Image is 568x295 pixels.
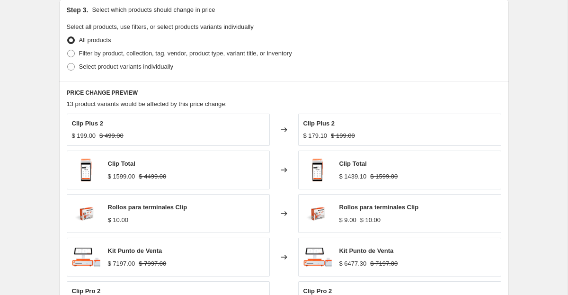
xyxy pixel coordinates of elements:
[339,247,394,254] span: Kit Punto de Venta
[108,247,162,254] span: Kit Punto de Venta
[92,5,215,15] p: Select which products should change in price
[72,243,100,271] img: IMG_1829_80x.webp
[303,199,332,228] img: RollosClip_80x.png
[108,204,187,211] span: Rollos para terminales Clip
[79,50,292,57] span: Filter by product, collection, tag, vendor, product type, variant title, or inventory
[339,172,367,181] div: $ 1439.10
[303,243,332,271] img: IMG_1829_80x.webp
[67,5,89,15] h2: Step 3.
[339,215,356,225] div: $ 9.00
[108,215,128,225] div: $ 10.00
[339,204,419,211] span: Rollos para terminales Clip
[331,131,355,141] strike: $ 199.00
[72,120,103,127] span: Clip Plus 2
[108,259,135,268] div: $ 7197.00
[139,172,166,181] strike: $ 4499.00
[72,156,100,184] img: Img_c54df3e0-b74d-41ef-8fd9-a95bcf0f39ad_80x.png
[67,89,501,97] h6: PRICE CHANGE PREVIEW
[303,131,328,141] div: $ 179.10
[303,120,335,127] span: Clip Plus 2
[79,36,111,44] span: All products
[370,172,398,181] strike: $ 1599.00
[139,259,166,268] strike: $ 7997.00
[339,160,367,167] span: Clip Total
[108,172,135,181] div: $ 1599.00
[360,215,381,225] strike: $ 10.00
[303,156,332,184] img: Img_c54df3e0-b74d-41ef-8fd9-a95bcf0f39ad_80x.png
[79,63,173,70] span: Select product variants individually
[67,100,227,107] span: 13 product variants would be affected by this price change:
[108,160,135,167] span: Clip Total
[339,259,367,268] div: $ 6477.30
[67,23,254,30] span: Select all products, use filters, or select products variants individually
[303,287,332,295] span: Clip Pro 2
[370,259,398,268] strike: $ 7197.00
[72,199,100,228] img: RollosClip_80x.png
[99,131,124,141] strike: $ 499.00
[72,131,96,141] div: $ 199.00
[72,287,101,295] span: Clip Pro 2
